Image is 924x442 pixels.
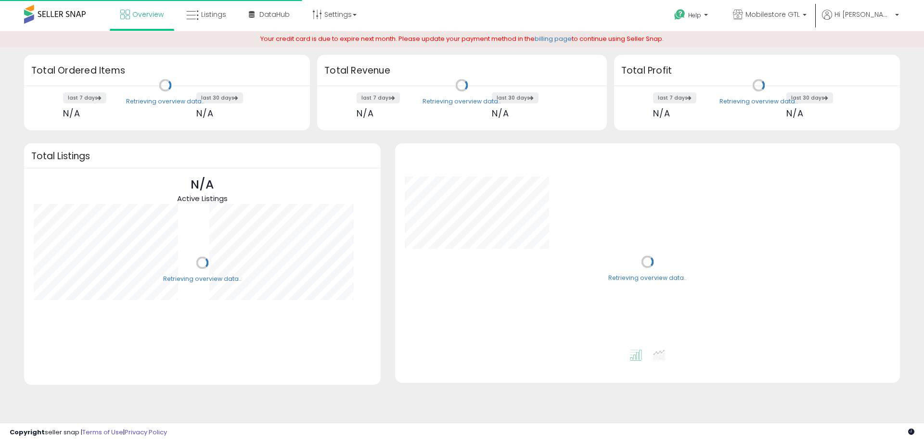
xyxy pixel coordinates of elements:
[719,97,798,106] div: Retrieving overview data..
[834,10,892,19] span: Hi [PERSON_NAME]
[667,1,718,31] a: Help
[201,10,226,19] span: Listings
[822,10,899,31] a: Hi [PERSON_NAME]
[674,9,686,21] i: Get Help
[126,97,205,106] div: Retrieving overview data..
[423,97,501,106] div: Retrieving overview data..
[10,428,167,437] div: seller snap | |
[10,428,45,437] strong: Copyright
[163,275,242,283] div: Retrieving overview data..
[259,10,290,19] span: DataHub
[260,34,664,43] span: Your credit card is due to expire next month. Please update your payment method in the to continu...
[132,10,164,19] span: Overview
[688,11,701,19] span: Help
[608,274,687,282] div: Retrieving overview data..
[125,428,167,437] a: Privacy Policy
[745,10,800,19] span: Mobilestore GTL
[535,34,572,43] a: billing page
[82,428,123,437] a: Terms of Use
